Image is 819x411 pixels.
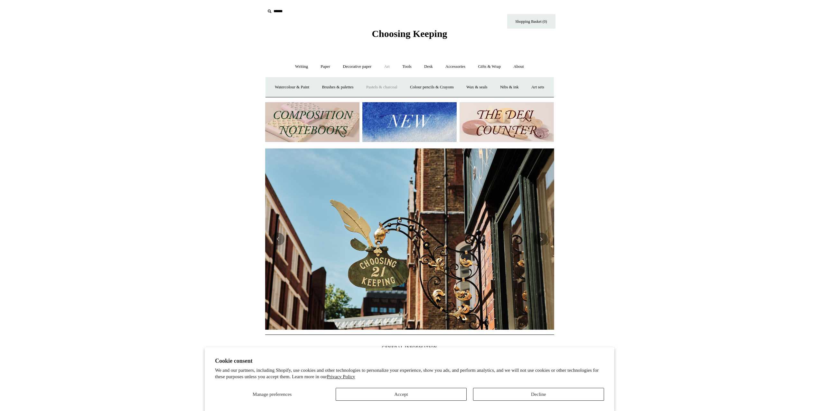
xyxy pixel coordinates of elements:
button: Page 3 [416,328,423,330]
a: Art sets [526,79,550,96]
a: Shopping Basket (0) [507,14,555,29]
a: Colour pencils & Crayons [404,79,460,96]
span: Manage preferences [253,392,292,397]
button: Page 1 [397,328,403,330]
img: 202302 Composition ledgers.jpg__PID:69722ee6-fa44-49dd-a067-31375e5d54ec [265,102,359,142]
button: Manage preferences [215,388,329,401]
a: Accessories [440,58,471,75]
button: Accept [336,388,467,401]
span: Choosing Keeping [372,28,447,39]
button: Previous [272,233,284,246]
button: Decline [473,388,604,401]
p: We and our partners, including Shopify, use cookies and other technologies to personalize your ex... [215,367,604,380]
img: Copyright Choosing Keeping 20190711 LS Homepage 7.jpg__PID:4c49fdcc-9d5f-40e8-9753-f5038b35abb7 [265,148,554,330]
h2: Cookie consent [215,358,604,364]
a: Brushes & palettes [316,79,359,96]
a: Paper [315,58,336,75]
button: Page 2 [406,328,413,330]
a: Watercolour & Paint [269,79,315,96]
a: Writing [289,58,314,75]
a: About [507,58,530,75]
a: Wax & seals [461,79,493,96]
a: Pastels & charcoal [360,79,403,96]
a: Privacy Policy [327,374,355,379]
a: Decorative paper [337,58,377,75]
img: The Deli Counter [460,102,554,142]
a: Gifts & Wrap [472,58,507,75]
a: Desk [418,58,439,75]
a: Tools [396,58,417,75]
button: Next [535,233,548,246]
a: Nibs & ink [494,79,525,96]
img: New.jpg__PID:f73bdf93-380a-4a35-bcfe-7823039498e1 [362,102,457,142]
span: GENERAL INFORMATION [382,345,437,350]
a: Choosing Keeping [372,33,447,38]
a: Art [378,58,396,75]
